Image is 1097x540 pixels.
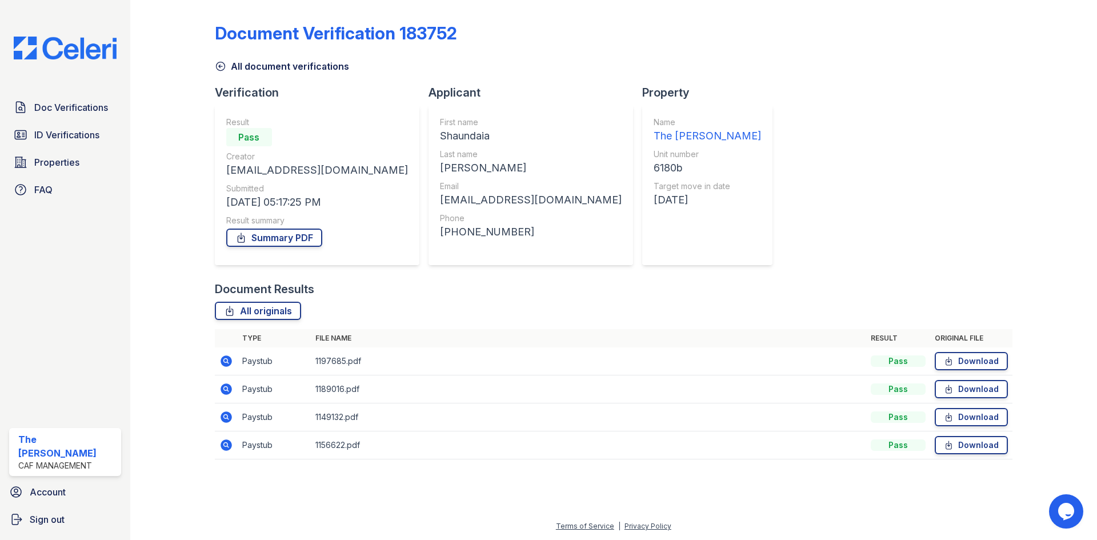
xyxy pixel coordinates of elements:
[440,181,622,192] div: Email
[440,149,622,160] div: Last name
[238,403,311,431] td: Paystub
[440,128,622,144] div: Shaundaia
[215,85,429,101] div: Verification
[930,329,1012,347] th: Original file
[30,485,66,499] span: Account
[440,192,622,208] div: [EMAIL_ADDRESS][DOMAIN_NAME]
[654,149,761,160] div: Unit number
[654,117,761,144] a: Name The [PERSON_NAME]
[440,117,622,128] div: First name
[9,123,121,146] a: ID Verifications
[311,329,866,347] th: File name
[9,151,121,174] a: Properties
[935,352,1008,370] a: Download
[624,522,671,530] a: Privacy Policy
[556,522,614,530] a: Terms of Service
[226,117,408,128] div: Result
[5,508,126,531] a: Sign out
[654,128,761,144] div: The [PERSON_NAME]
[5,481,126,503] a: Account
[935,408,1008,426] a: Download
[618,522,620,530] div: |
[226,128,272,146] div: Pass
[226,151,408,162] div: Creator
[238,431,311,459] td: Paystub
[311,431,866,459] td: 1156622.pdf
[226,229,322,247] a: Summary PDF
[34,101,108,114] span: Doc Verifications
[34,183,53,197] span: FAQ
[440,224,622,240] div: [PHONE_NUMBER]
[654,117,761,128] div: Name
[215,59,349,73] a: All document verifications
[866,329,930,347] th: Result
[226,194,408,210] div: [DATE] 05:17:25 PM
[215,23,457,43] div: Document Verification 183752
[654,160,761,176] div: 6180b
[9,96,121,119] a: Doc Verifications
[935,436,1008,454] a: Download
[429,85,642,101] div: Applicant
[642,85,782,101] div: Property
[440,160,622,176] div: [PERSON_NAME]
[226,162,408,178] div: [EMAIL_ADDRESS][DOMAIN_NAME]
[18,433,117,460] div: The [PERSON_NAME]
[238,375,311,403] td: Paystub
[311,375,866,403] td: 1189016.pdf
[226,183,408,194] div: Submitted
[215,281,314,297] div: Document Results
[30,513,65,526] span: Sign out
[654,181,761,192] div: Target move in date
[238,329,311,347] th: Type
[215,302,301,320] a: All originals
[5,37,126,59] img: CE_Logo_Blue-a8612792a0a2168367f1c8372b55b34899dd931a85d93a1a3d3e32e68fde9ad4.png
[871,355,926,367] div: Pass
[311,347,866,375] td: 1197685.pdf
[34,128,99,142] span: ID Verifications
[654,192,761,208] div: [DATE]
[440,213,622,224] div: Phone
[871,439,926,451] div: Pass
[9,178,121,201] a: FAQ
[226,215,408,226] div: Result summary
[871,383,926,395] div: Pass
[871,411,926,423] div: Pass
[1049,494,1086,529] iframe: chat widget
[311,403,866,431] td: 1149132.pdf
[34,155,79,169] span: Properties
[935,380,1008,398] a: Download
[238,347,311,375] td: Paystub
[18,460,117,471] div: CAF Management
